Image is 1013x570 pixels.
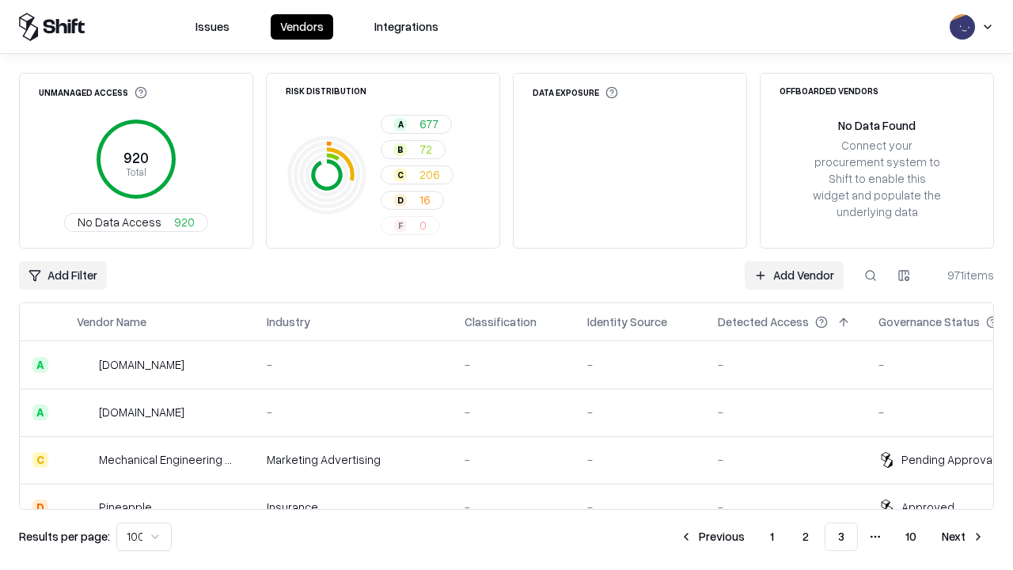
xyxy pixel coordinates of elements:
span: 16 [419,192,431,208]
div: Identity Source [587,313,667,330]
button: B72 [381,140,446,159]
span: 677 [419,116,438,132]
div: C [32,452,48,468]
div: D [32,500,48,515]
div: Vendor Name [77,313,146,330]
a: Add Vendor [745,261,844,290]
div: [DOMAIN_NAME] [99,356,184,373]
span: 206 [419,166,440,183]
tspan: 920 [123,149,149,166]
span: 920 [174,214,195,230]
div: Detected Access [718,313,809,330]
span: 72 [419,141,432,158]
button: Integrations [365,14,448,40]
nav: pagination [670,522,994,551]
div: - [587,356,692,373]
div: A [394,118,407,131]
div: - [267,404,439,420]
div: Governance Status [878,313,980,330]
div: A [32,357,48,373]
div: - [465,499,562,515]
div: Insurance [267,499,439,515]
img: madisonlogic.com [77,405,93,420]
div: [DOMAIN_NAME] [99,404,184,420]
button: Issues [186,14,239,40]
div: D [394,194,407,207]
div: - [718,499,853,515]
div: - [587,404,692,420]
div: Offboarded Vendors [780,86,878,95]
div: No Data Found [838,117,916,134]
div: - [465,404,562,420]
button: 3 [825,522,858,551]
div: Unmanaged Access [39,86,147,99]
div: - [465,356,562,373]
button: Previous [670,522,754,551]
div: - [587,451,692,468]
div: Classification [465,313,537,330]
button: A677 [381,115,452,134]
img: automat-it.com [77,357,93,373]
button: 1 [757,522,787,551]
div: C [394,169,407,181]
span: No Data Access [78,214,161,230]
tspan: Total [126,165,146,178]
div: Pending Approval [901,451,995,468]
div: Mechanical Engineering World [99,451,241,468]
div: Approved [901,499,954,515]
div: Industry [267,313,310,330]
p: Results per page: [19,528,110,545]
div: - [587,499,692,515]
button: Vendors [271,14,333,40]
div: - [267,356,439,373]
div: Data Exposure [533,86,618,99]
div: - [718,356,853,373]
div: Marketing Advertising [267,451,439,468]
div: A [32,405,48,420]
div: Connect your procurement system to Shift to enable this widget and populate the underlying data [811,137,943,221]
div: Pineapple [99,499,152,515]
button: 10 [893,522,929,551]
button: 2 [790,522,821,551]
div: - [718,404,853,420]
button: Add Filter [19,261,107,290]
button: D16 [381,191,444,210]
div: B [394,143,407,156]
img: Pineapple [77,500,93,515]
img: Mechanical Engineering World [77,452,93,468]
div: 971 items [931,267,994,283]
div: - [718,451,853,468]
button: Next [932,522,994,551]
button: C206 [381,165,453,184]
button: No Data Access920 [64,213,208,232]
div: Risk Distribution [286,86,366,95]
div: - [465,451,562,468]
